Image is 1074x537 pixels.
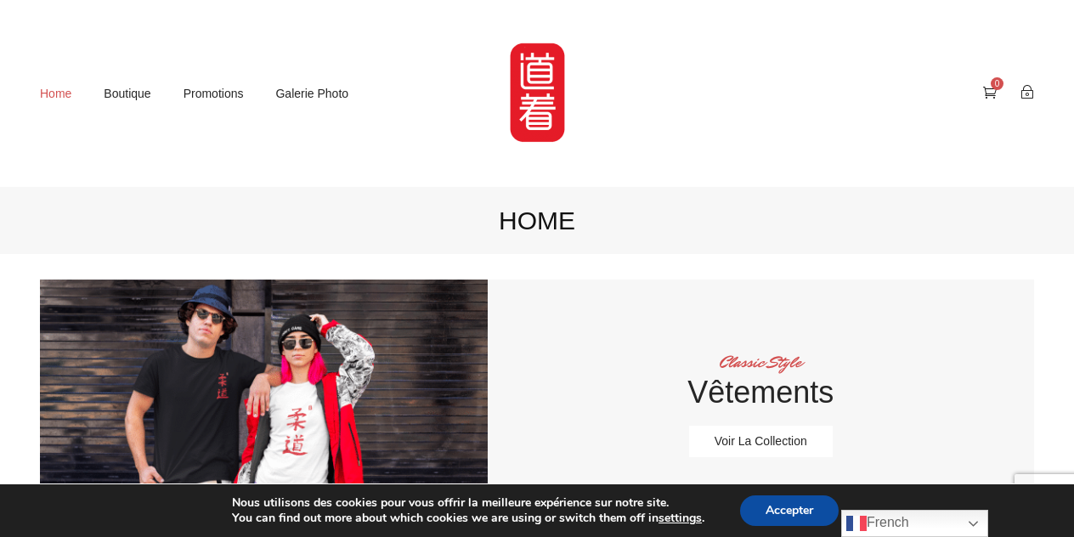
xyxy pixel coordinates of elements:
[40,81,71,107] a: Home
[740,495,839,526] button: Accepter
[488,373,1035,413] h3: Vêtements
[846,513,867,534] img: fr
[841,510,988,537] a: French
[495,30,580,157] img: MartialShirt
[40,204,1034,237] h3: Home
[689,426,833,457] a: Voir la collection
[275,81,348,107] a: Galerie photo
[40,280,488,529] img: vetement martialshirt
[991,77,1003,90] span: 0
[488,351,1035,373] h3: Classic Style
[983,85,997,99] a: 0
[184,81,244,107] a: Promotions
[232,511,704,526] p: You can find out more about which cookies we are using or switch them off in .
[659,511,702,526] button: settings
[104,81,150,107] a: Boutique
[232,495,704,511] p: Nous utilisons des cookies pour vous offrir la meilleure expérience sur notre site.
